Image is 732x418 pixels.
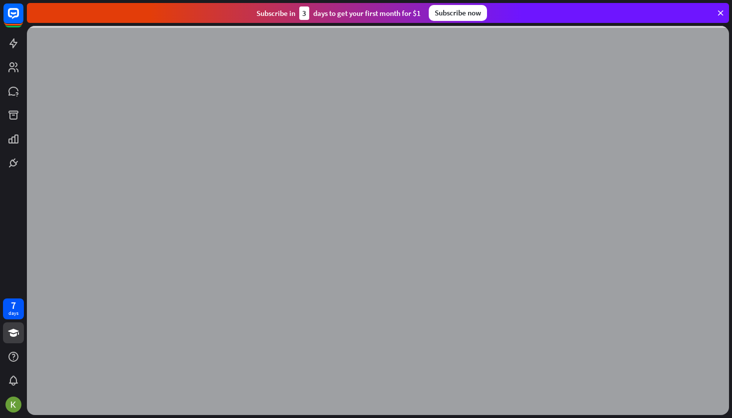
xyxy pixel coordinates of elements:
[8,310,18,317] div: days
[3,298,24,319] a: 7 days
[429,5,487,21] div: Subscribe now
[256,6,421,20] div: Subscribe in days to get your first month for $1
[299,6,309,20] div: 3
[11,301,16,310] div: 7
